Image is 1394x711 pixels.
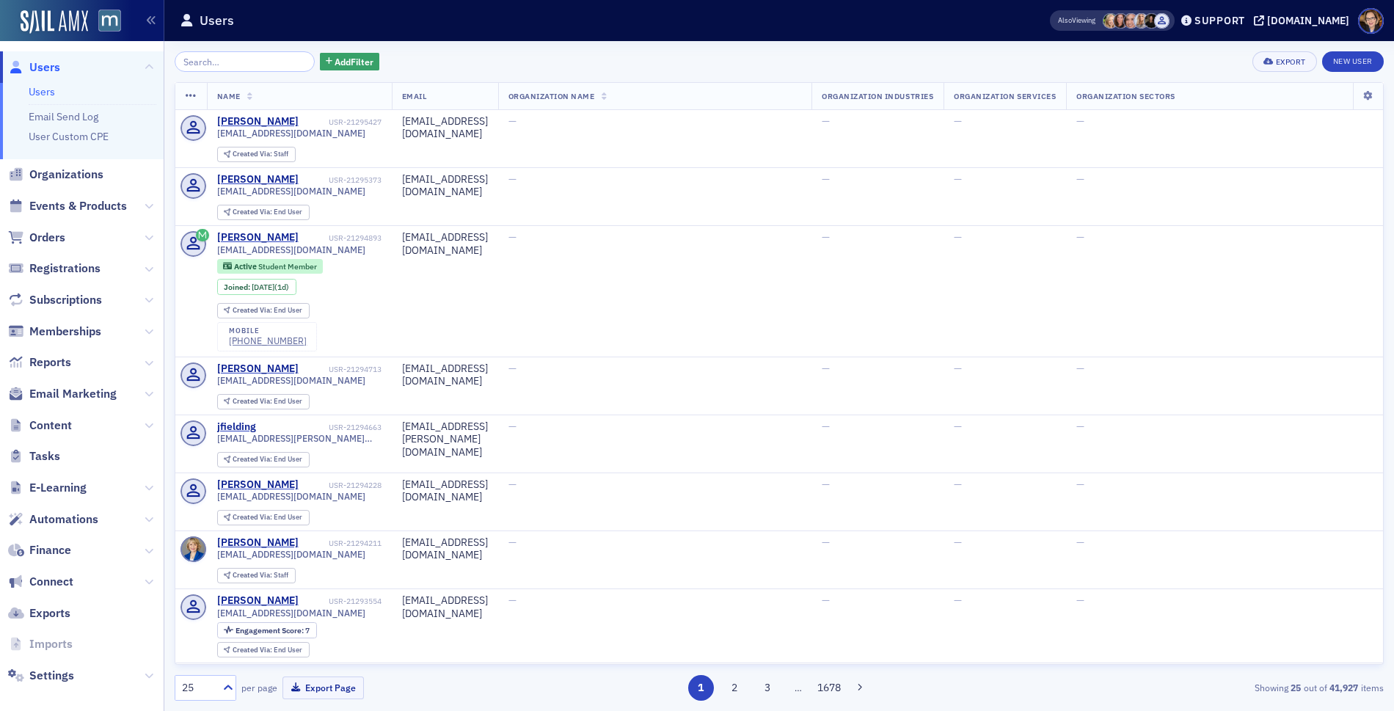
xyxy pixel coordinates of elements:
[29,542,71,558] span: Finance
[508,594,517,607] span: —
[301,597,382,606] div: USR-21293554
[320,53,380,71] button: AddFilter
[954,114,962,128] span: —
[233,396,274,406] span: Created Via :
[1113,13,1128,29] span: Natalie Antonakas
[29,110,98,123] a: Email Send Log
[217,642,310,657] div: Created Via: End User
[335,55,373,68] span: Add Filter
[217,173,299,186] a: [PERSON_NAME]
[1076,91,1175,101] span: Organization Sectors
[1327,681,1361,694] strong: 41,927
[1194,14,1245,27] div: Support
[29,292,102,308] span: Subscriptions
[1154,13,1169,29] span: Justin Chase
[217,205,310,220] div: Created Via: End User
[8,448,60,464] a: Tasks
[233,645,274,655] span: Created Via :
[8,418,72,434] a: Content
[217,536,299,550] div: [PERSON_NAME]
[508,114,517,128] span: —
[217,128,365,139] span: [EMAIL_ADDRESS][DOMAIN_NAME]
[217,375,365,386] span: [EMAIL_ADDRESS][DOMAIN_NAME]
[233,207,274,216] span: Created Via :
[29,230,65,246] span: Orders
[217,91,241,101] span: Name
[233,398,302,406] div: End User
[217,452,310,467] div: Created Via: End User
[822,362,830,375] span: —
[822,114,830,128] span: —
[29,260,101,277] span: Registrations
[29,418,72,434] span: Content
[1252,51,1316,72] button: Export
[508,172,517,186] span: —
[954,362,962,375] span: —
[301,233,382,243] div: USR-21294893
[508,362,517,375] span: —
[29,198,127,214] span: Events & Products
[1134,13,1149,29] span: Emily Trott
[1288,681,1304,694] strong: 25
[29,59,60,76] span: Users
[217,279,296,295] div: Joined: 2025-09-03 00:00:00
[1076,594,1084,607] span: —
[233,512,274,522] span: Created Via :
[508,91,595,101] span: Organization Name
[98,10,121,32] img: SailAMX
[217,231,299,244] div: [PERSON_NAME]
[217,568,296,583] div: Created Via: Staff
[688,675,714,701] button: 1
[1076,172,1084,186] span: —
[402,115,488,141] div: [EMAIL_ADDRESS][DOMAIN_NAME]
[29,324,101,340] span: Memberships
[217,115,299,128] a: [PERSON_NAME]
[217,549,365,560] span: [EMAIL_ADDRESS][DOMAIN_NAME]
[991,681,1384,694] div: Showing out of items
[8,230,65,246] a: Orders
[822,420,830,433] span: —
[234,261,258,271] span: Active
[508,478,517,491] span: —
[954,420,962,433] span: —
[229,335,307,346] a: [PHONE_NUMBER]
[229,327,307,335] div: mobile
[822,91,933,101] span: Organization Industries
[508,230,517,244] span: —
[223,262,316,271] a: Active Student Member
[1076,420,1084,433] span: —
[402,478,488,504] div: [EMAIL_ADDRESS][DOMAIN_NAME]
[822,172,830,186] span: —
[954,230,962,244] span: —
[217,594,299,608] div: [PERSON_NAME]
[252,282,274,292] span: [DATE]
[29,605,70,621] span: Exports
[217,433,382,444] span: [EMAIL_ADDRESS][PERSON_NAME][DOMAIN_NAME]
[301,175,382,185] div: USR-21295373
[822,478,830,491] span: —
[217,362,299,376] a: [PERSON_NAME]
[241,681,277,694] label: per page
[8,198,127,214] a: Events & Products
[217,420,256,434] div: jfielding
[822,230,830,244] span: —
[258,423,382,432] div: USR-21294663
[1144,13,1159,29] span: Lauren McDonough
[508,536,517,549] span: —
[282,677,364,699] button: Export Page
[233,646,302,655] div: End User
[1076,230,1084,244] span: —
[954,594,962,607] span: —
[1358,8,1384,34] span: Profile
[8,292,102,308] a: Subscriptions
[258,261,317,271] span: Student Member
[233,572,288,580] div: Staff
[252,282,289,292] div: (1d)
[954,91,1056,101] span: Organization Services
[8,574,73,590] a: Connect
[233,208,302,216] div: End User
[1058,15,1072,25] div: Also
